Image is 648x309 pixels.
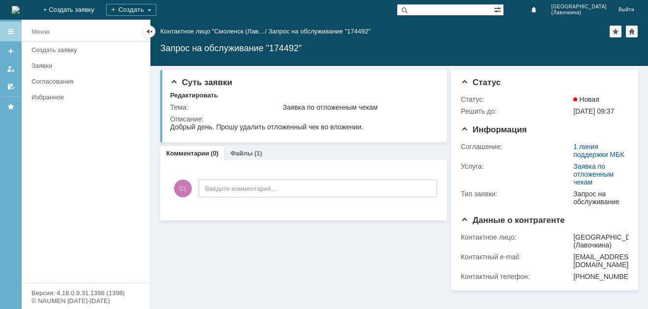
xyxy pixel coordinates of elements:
span: Новая [573,95,599,103]
span: Суть заявки [170,78,232,87]
div: Тип заявки: [461,190,571,198]
div: Заявки [31,62,144,69]
span: С( [174,180,192,197]
div: Запрос на обслуживание [573,190,624,206]
a: Заявка по отложенным чекам [573,162,614,186]
div: Добавить в избранное [610,26,621,37]
div: Создать заявку [31,46,144,54]
div: Решить до: [461,107,571,115]
a: Файлы [230,150,253,157]
div: Версия: 4.18.0.9.31.1398 (1398) [31,290,140,296]
div: Услуга: [461,162,571,170]
div: (1) [254,150,262,157]
div: Описание: [170,115,437,123]
div: Соглашение: [461,143,571,151]
a: Перейти на домашнюю страницу [12,6,20,14]
div: Статус: [461,95,571,103]
a: 1 линия поддержки МБК [573,143,624,158]
div: Меню [31,26,50,38]
span: [DATE] 09:37 [573,107,614,115]
div: Согласования [31,78,144,85]
div: © NAUMEN [DATE]-[DATE] [31,298,140,304]
a: Создать заявку [3,43,19,59]
div: / [160,28,268,35]
div: Запрос на обслуживание "174492" [268,28,371,35]
div: Контактный e-mail: [461,253,571,261]
div: [PHONE_NUMBER] [573,273,645,280]
div: Запрос на обслуживание "174492" [160,43,638,53]
div: Сделать домашней страницей [626,26,638,37]
div: (0) [211,150,219,157]
div: [GEOGRAPHIC_DATA] (Лавочкина) [573,233,645,249]
div: Контактное лицо: [461,233,571,241]
img: logo [12,6,20,14]
div: Создать [106,4,156,16]
div: Редактировать [170,92,218,99]
span: [GEOGRAPHIC_DATA] [551,4,607,10]
div: Контактный телефон: [461,273,571,280]
a: Комментарии [166,150,209,157]
span: Статус [461,78,501,87]
a: Согласования [28,74,147,89]
a: Заявки [28,58,147,73]
a: Контактное лицо "Смоленск (Лав… [160,28,265,35]
div: Тема: [170,103,281,111]
span: Информация [461,125,527,134]
span: Данные о контрагенте [461,216,565,225]
div: [EMAIL_ADDRESS][DOMAIN_NAME] [573,253,645,269]
div: Заявка по отложенным чекам [283,103,435,111]
div: Избранное [31,93,133,101]
a: Создать заявку [28,42,147,58]
div: Скрыть меню [144,26,155,37]
span: (Лавочкина) [551,10,607,16]
a: Мои согласования [3,79,19,94]
a: Мои заявки [3,61,19,77]
span: Расширенный поиск [494,4,503,14]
